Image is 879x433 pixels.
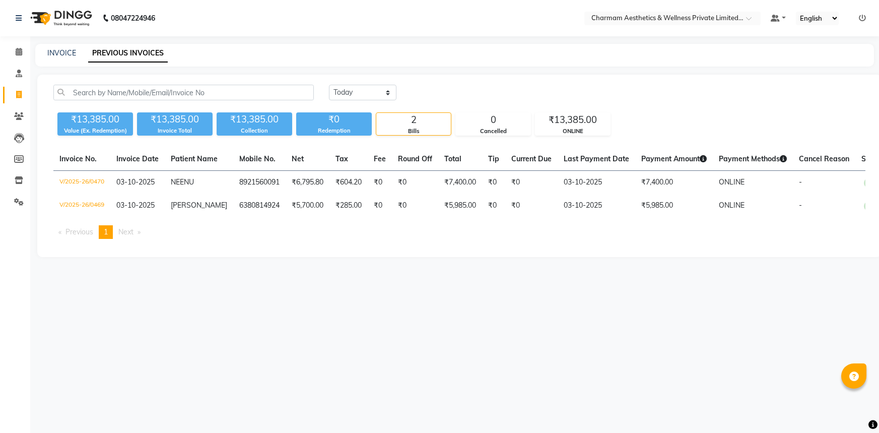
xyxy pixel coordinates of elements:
[438,194,482,217] td: ₹5,985.00
[171,177,194,187] span: NEENU
[296,127,372,135] div: Redemption
[233,194,286,217] td: 6380814924
[116,154,159,163] span: Invoice Date
[286,171,329,195] td: ₹6,795.80
[233,171,286,195] td: 8921560091
[53,194,110,217] td: V/2025-26/0469
[292,154,304,163] span: Net
[505,171,558,195] td: ₹0
[398,154,432,163] span: Round Off
[329,194,368,217] td: ₹285.00
[171,201,227,210] span: [PERSON_NAME]
[111,4,155,32] b: 08047224946
[511,154,552,163] span: Current Due
[239,154,276,163] span: Mobile No.
[26,4,95,32] img: logo
[505,194,558,217] td: ₹0
[53,85,314,100] input: Search by Name/Mobile/Email/Invoice No
[635,194,713,217] td: ₹5,985.00
[564,154,629,163] span: Last Payment Date
[335,154,348,163] span: Tax
[118,227,133,236] span: Next
[456,113,530,127] div: 0
[59,154,97,163] span: Invoice No.
[296,112,372,127] div: ₹0
[719,177,745,187] span: ONLINE
[368,171,392,195] td: ₹0
[104,227,108,236] span: 1
[137,112,213,127] div: ₹13,385.00
[57,127,133,135] div: Value (Ex. Redemption)
[719,154,787,163] span: Payment Methods
[535,113,610,127] div: ₹13,385.00
[535,127,610,136] div: ONLINE
[53,171,110,195] td: V/2025-26/0470
[444,154,461,163] span: Total
[88,44,168,63] a: PREVIOUS INVOICES
[635,171,713,195] td: ₹7,400.00
[53,225,865,239] nav: Pagination
[376,127,451,136] div: Bills
[488,154,499,163] span: Tip
[116,177,155,187] span: 03-10-2025
[392,194,438,217] td: ₹0
[438,171,482,195] td: ₹7,400.00
[329,171,368,195] td: ₹604.20
[116,201,155,210] span: 03-10-2025
[368,194,392,217] td: ₹0
[799,154,849,163] span: Cancel Reason
[65,227,93,236] span: Previous
[217,127,292,135] div: Collection
[641,154,707,163] span: Payment Amount
[392,171,438,195] td: ₹0
[799,177,802,187] span: -
[558,194,635,217] td: 03-10-2025
[171,154,218,163] span: Patient Name
[217,112,292,127] div: ₹13,385.00
[47,48,76,57] a: INVOICE
[482,194,505,217] td: ₹0
[456,127,530,136] div: Cancelled
[57,112,133,127] div: ₹13,385.00
[719,201,745,210] span: ONLINE
[558,171,635,195] td: 03-10-2025
[799,201,802,210] span: -
[837,393,869,423] iframe: chat widget
[482,171,505,195] td: ₹0
[137,127,213,135] div: Invoice Total
[286,194,329,217] td: ₹5,700.00
[376,113,451,127] div: 2
[374,154,386,163] span: Fee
